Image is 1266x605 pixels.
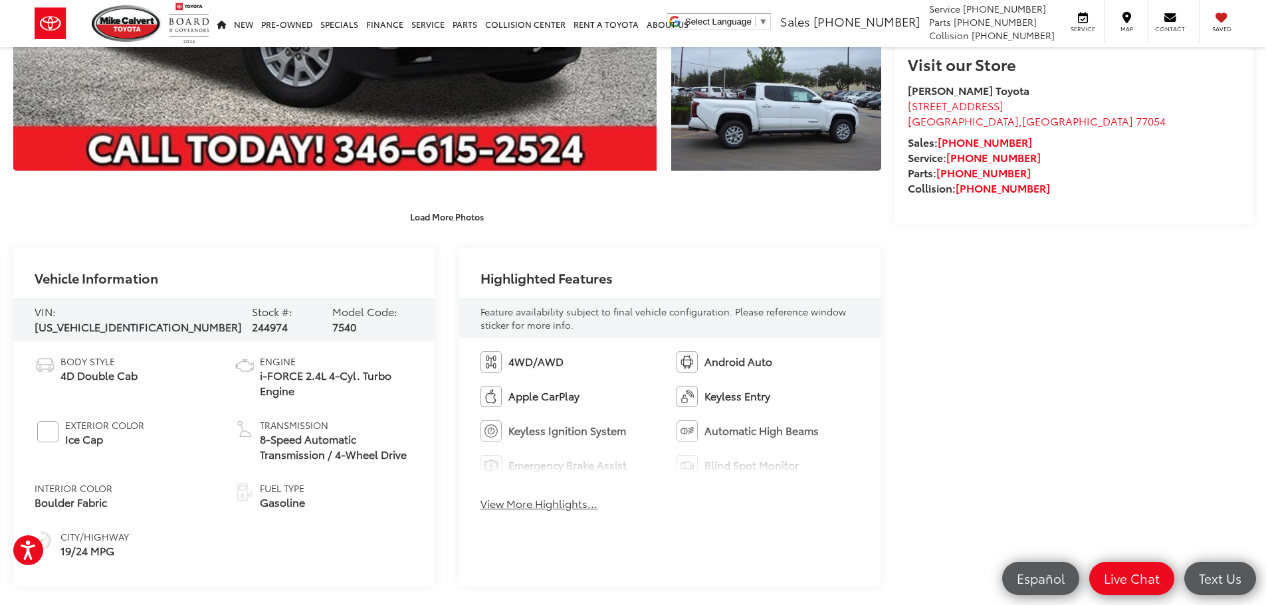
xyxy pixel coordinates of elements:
span: 244974 [252,319,288,334]
span: Android Auto [704,354,772,369]
img: Automatic High Beams [677,420,698,442]
span: City/Highway [60,530,129,543]
a: [PHONE_NUMBER] [956,180,1050,195]
span: Boulder Fabric [35,495,112,510]
span: VIN: [35,303,56,319]
a: [STREET_ADDRESS] [GEOGRAPHIC_DATA],[GEOGRAPHIC_DATA] 77054 [908,98,1166,128]
span: Saved [1207,25,1236,33]
span: Transmission [260,418,413,432]
strong: Collision: [908,180,1050,195]
span: 19/24 MPG [60,543,129,559]
a: Text Us [1184,562,1256,595]
span: Exterior Color [65,418,144,432]
span: [STREET_ADDRESS] [908,98,1003,113]
strong: [PERSON_NAME] Toyota [908,82,1029,98]
h2: Vehicle Information [35,270,158,285]
strong: Sales: [908,134,1032,149]
span: Español [1010,570,1071,586]
span: 4WD/AWD [508,354,564,369]
span: Feature availability subject to final vehicle configuration. Please reference window sticker for ... [480,305,846,331]
span: 7540 [332,319,356,334]
span: Live Chat [1097,570,1166,586]
span: 8-Speed Automatic Transmission / 4-Wheel Drive [260,432,413,462]
span: Collision [929,29,969,42]
span: Parts [929,15,951,29]
a: [PHONE_NUMBER] [946,149,1041,165]
a: Select Language​ [685,17,768,27]
span: [GEOGRAPHIC_DATA] [908,113,1019,128]
a: [PHONE_NUMBER] [936,165,1031,180]
img: Android Auto [677,351,698,373]
h2: Highlighted Features [480,270,613,285]
span: Gasoline [260,495,305,510]
span: Text Us [1192,570,1248,586]
span: [PHONE_NUMBER] [963,2,1046,15]
span: 4D Double Cab [60,368,138,383]
button: Load More Photos [401,205,493,228]
span: Service [929,2,960,15]
span: [US_VEHICLE_IDENTIFICATION_NUMBER] [35,319,242,334]
span: [PHONE_NUMBER] [954,15,1037,29]
img: 4WD/AWD [480,351,502,373]
button: View More Highlights... [480,496,597,511]
span: [GEOGRAPHIC_DATA] [1022,113,1133,128]
span: Service [1068,25,1098,33]
span: Sales [780,13,810,30]
h2: Visit our Store [908,55,1239,72]
span: Model Code: [332,303,397,319]
span: Ice Cap [65,432,144,447]
span: [PHONE_NUMBER] [813,13,920,30]
a: Live Chat [1089,562,1174,595]
span: Body Style [60,355,138,368]
span: Engine [260,355,413,368]
img: Mike Calvert Toyota [92,5,162,42]
span: Contact [1155,25,1185,33]
a: [PHONE_NUMBER] [938,134,1032,149]
span: Fuel Type [260,481,305,495]
span: Apple CarPlay [508,389,580,404]
span: i-FORCE 2.4L 4-Cyl. Turbo Engine [260,368,413,398]
img: 2024 Toyota Tacoma SR5 [669,12,883,173]
img: Fuel Economy [35,530,56,551]
strong: Service: [908,149,1041,165]
strong: Parts: [908,165,1031,180]
span: Map [1112,25,1141,33]
span: Stock #: [252,303,292,319]
img: Keyless Entry [677,386,698,407]
span: 77054 [1136,113,1166,128]
img: Keyless Ignition System [480,420,502,442]
span: #FFFFFF [37,421,58,442]
a: Español [1002,562,1079,595]
span: Interior Color [35,481,112,495]
span: [PHONE_NUMBER] [972,29,1055,42]
span: Keyless Entry [704,389,770,404]
span: , [908,113,1166,128]
img: Apple CarPlay [480,386,502,407]
span: ▼ [759,17,768,27]
a: Expand Photo 3 [671,14,881,171]
span: Select Language [685,17,752,27]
